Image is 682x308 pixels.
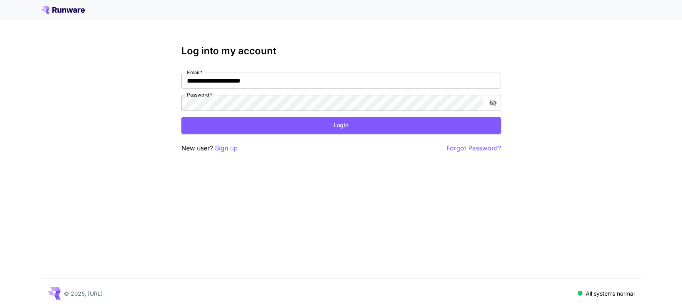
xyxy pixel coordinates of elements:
button: Sign up [215,143,238,153]
button: Forgot Password? [447,143,501,153]
p: All systems normal [586,289,634,298]
button: toggle password visibility [486,96,500,110]
label: Email [187,69,203,76]
p: © 2025, [URL] [64,289,103,298]
button: Login [181,117,501,134]
p: New user? [181,143,238,153]
label: Password [187,91,213,98]
h3: Log into my account [181,45,501,57]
